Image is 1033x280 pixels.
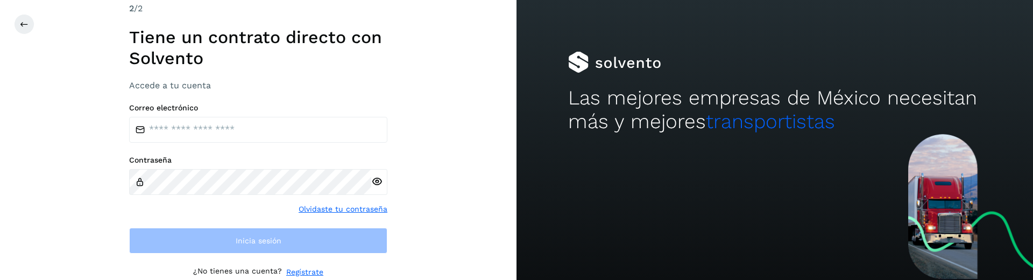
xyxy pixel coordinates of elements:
span: 2 [129,3,134,13]
a: Olvidaste tu contraseña [299,204,387,215]
h3: Accede a tu cuenta [129,80,387,90]
button: Inicia sesión [129,228,387,254]
div: /2 [129,2,387,15]
label: Correo electrónico [129,103,387,113]
label: Contraseña [129,156,387,165]
span: transportistas [706,110,835,133]
h1: Tiene un contrato directo con Solvento [129,27,387,68]
span: Inicia sesión [236,237,281,244]
a: Regístrate [286,267,323,278]
h2: Las mejores empresas de México necesitan más y mejores [568,86,981,134]
p: ¿No tienes una cuenta? [193,267,282,278]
